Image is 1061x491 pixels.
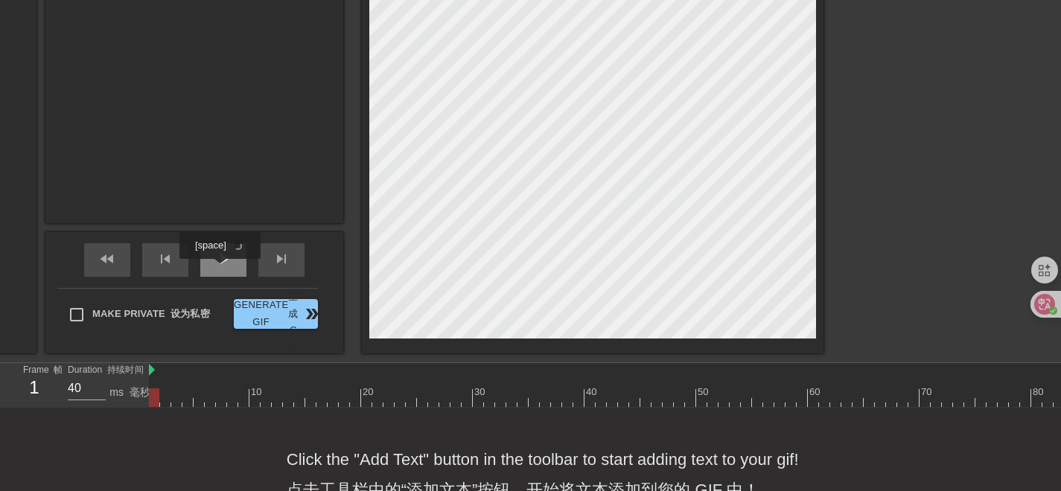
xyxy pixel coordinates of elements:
[251,385,264,399] div: 10
[474,385,488,399] div: 30
[288,291,298,353] font: 生成 Gif
[698,385,711,399] div: 50
[1033,385,1046,399] div: 80
[273,250,290,268] span: skip_next
[130,386,150,398] font: 毫秒
[109,385,150,400] div: ms
[12,363,57,406] div: Frame
[234,299,318,329] button: Generate Gif 生成 Gif
[156,250,174,268] span: skip_previous
[921,385,934,399] div: 70
[107,365,143,375] font: 持续时间
[240,272,312,356] span: Generate Gif
[214,250,232,268] span: play_arrow
[171,308,210,319] font: 设为私密
[68,366,144,375] label: Duration
[809,385,823,399] div: 60
[23,374,45,401] div: 1
[54,365,63,375] font: 帧
[98,250,116,268] span: fast_rewind
[363,385,376,399] div: 20
[92,307,210,321] span: Make Private
[303,305,321,323] span: double_arrow
[586,385,599,399] div: 40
